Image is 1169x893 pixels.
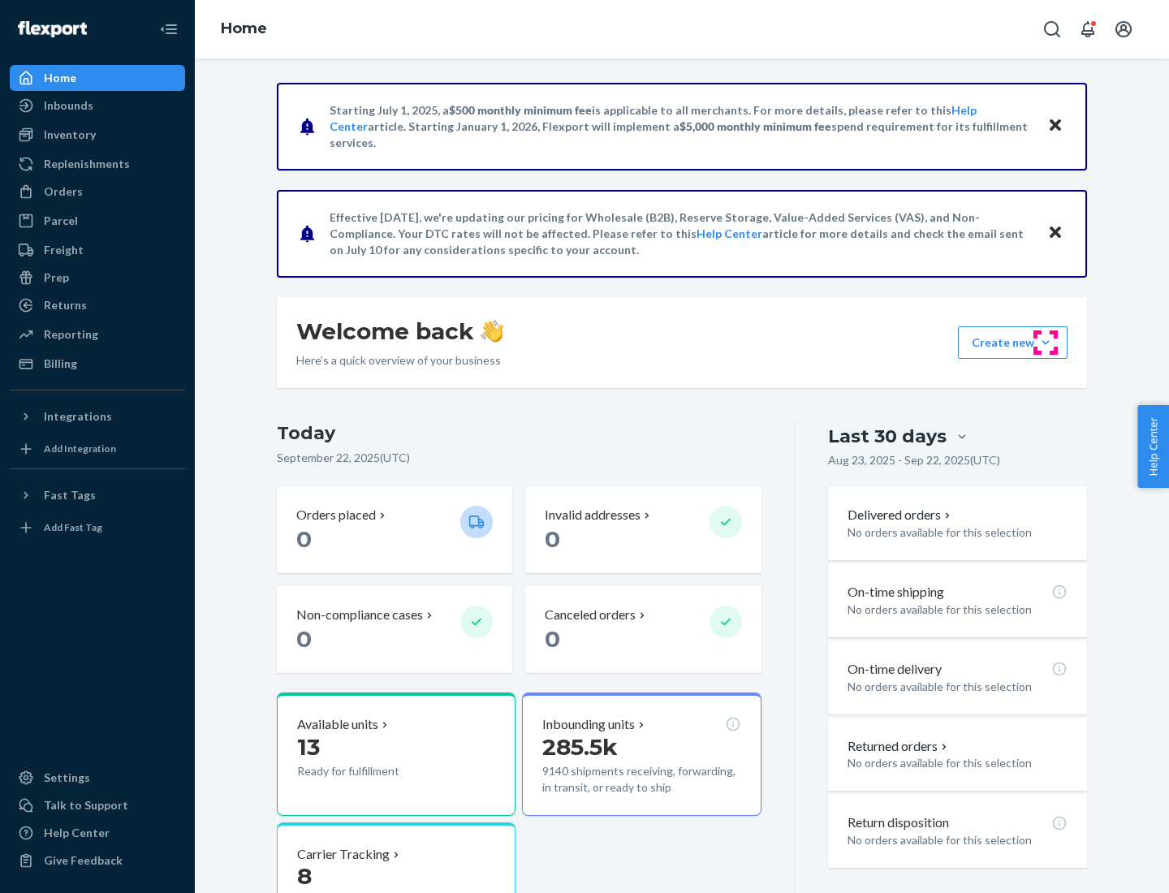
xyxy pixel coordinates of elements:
[848,660,942,679] p: On-time delivery
[208,6,280,53] ol: breadcrumbs
[10,515,185,541] a: Add Fast Tag
[44,408,112,425] div: Integrations
[848,679,1068,695] p: No orders available for this selection
[296,525,312,553] span: 0
[277,450,761,466] p: September 22, 2025 ( UTC )
[44,70,76,86] div: Home
[697,226,762,240] a: Help Center
[679,119,831,133] span: $5,000 monthly minimum fee
[44,242,84,258] div: Freight
[297,845,390,864] p: Carrier Tracking
[10,65,185,91] a: Home
[542,763,740,796] p: 9140 shipments receiving, forwarding, in transit, or ready to ship
[828,452,1000,468] p: Aug 23, 2025 - Sep 22, 2025 ( UTC )
[848,755,1068,771] p: No orders available for this selection
[297,733,320,761] span: 13
[848,737,951,756] button: Returned orders
[297,763,447,779] p: Ready for fulfillment
[44,156,130,172] div: Replenishments
[297,715,378,734] p: Available units
[44,97,93,114] div: Inbounds
[44,770,90,786] div: Settings
[1137,405,1169,488] button: Help Center
[848,524,1068,541] p: No orders available for this selection
[525,586,761,673] button: Canceled orders 0
[330,209,1032,258] p: Effective [DATE], we're updating our pricing for Wholesale (B2B), Reserve Storage, Value-Added Se...
[296,352,503,369] p: Here’s a quick overview of your business
[296,606,423,624] p: Non-compliance cases
[10,265,185,291] a: Prep
[10,848,185,874] button: Give Feedback
[10,179,185,205] a: Orders
[848,583,944,602] p: On-time shipping
[1045,222,1066,245] button: Close
[10,151,185,177] a: Replenishments
[44,297,87,313] div: Returns
[828,424,947,449] div: Last 30 days
[277,586,512,673] button: Non-compliance cases 0
[221,19,267,37] a: Home
[44,270,69,286] div: Prep
[44,797,128,813] div: Talk to Support
[330,102,1032,151] p: Starting July 1, 2025, a is applicable to all merchants. For more details, please refer to this a...
[848,506,954,524] button: Delivered orders
[44,442,116,455] div: Add Integration
[449,103,592,117] span: $500 monthly minimum fee
[296,506,376,524] p: Orders placed
[296,317,503,346] h1: Welcome back
[848,602,1068,618] p: No orders available for this selection
[848,813,949,832] p: Return disposition
[10,93,185,119] a: Inbounds
[545,525,560,553] span: 0
[44,520,102,534] div: Add Fast Tag
[10,436,185,462] a: Add Integration
[542,715,635,734] p: Inbounding units
[44,852,123,869] div: Give Feedback
[848,832,1068,848] p: No orders available for this selection
[10,765,185,791] a: Settings
[522,692,761,816] button: Inbounding units285.5k9140 shipments receiving, forwarding, in transit, or ready to ship
[10,122,185,148] a: Inventory
[44,326,98,343] div: Reporting
[10,292,185,318] a: Returns
[10,792,185,818] a: Talk to Support
[525,486,761,573] button: Invalid addresses 0
[1107,13,1140,45] button: Open account menu
[542,733,618,761] span: 285.5k
[545,506,641,524] p: Invalid addresses
[277,486,512,573] button: Orders placed 0
[277,421,761,446] h3: Today
[481,320,503,343] img: hand-wave emoji
[44,825,110,841] div: Help Center
[545,625,560,653] span: 0
[1036,13,1068,45] button: Open Search Box
[44,487,96,503] div: Fast Tags
[10,237,185,263] a: Freight
[44,356,77,372] div: Billing
[10,482,185,508] button: Fast Tags
[1045,114,1066,138] button: Close
[10,208,185,234] a: Parcel
[296,625,312,653] span: 0
[44,213,78,229] div: Parcel
[958,326,1068,359] button: Create new
[297,862,312,890] span: 8
[545,606,636,624] p: Canceled orders
[153,13,185,45] button: Close Navigation
[44,127,96,143] div: Inventory
[10,820,185,846] a: Help Center
[10,321,185,347] a: Reporting
[1072,13,1104,45] button: Open notifications
[10,403,185,429] button: Integrations
[44,183,83,200] div: Orders
[18,21,87,37] img: Flexport logo
[10,351,185,377] a: Billing
[277,692,515,816] button: Available units13Ready for fulfillment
